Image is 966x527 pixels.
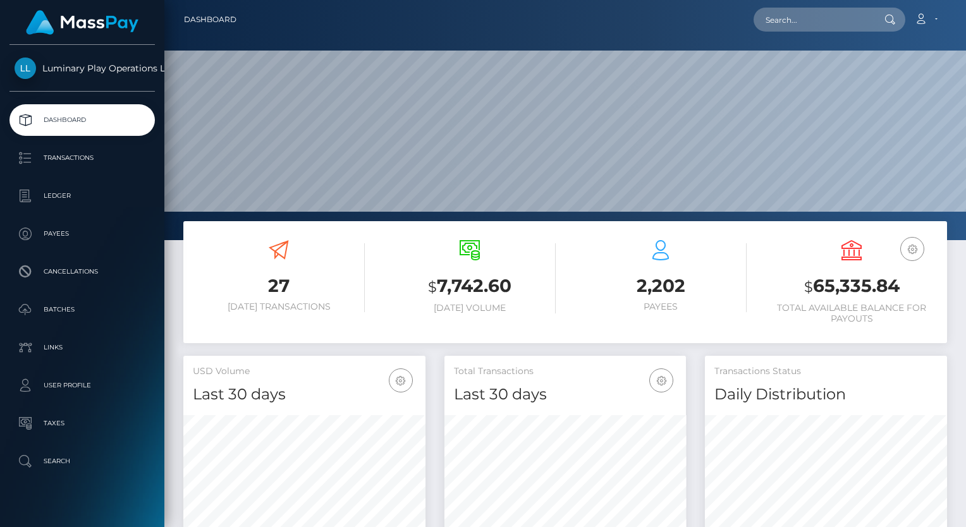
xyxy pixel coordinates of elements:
[9,294,155,325] a: Batches
[384,303,556,313] h6: [DATE] Volume
[15,58,36,79] img: Luminary Play Operations Limited
[15,338,150,357] p: Links
[26,10,138,35] img: MassPay Logo
[9,104,155,136] a: Dashboard
[804,278,813,296] small: $
[454,384,677,406] h4: Last 30 days
[193,384,416,406] h4: Last 30 days
[754,8,872,32] input: Search...
[766,303,938,324] h6: Total Available Balance for Payouts
[9,256,155,288] a: Cancellations
[193,274,365,298] h3: 27
[15,111,150,130] p: Dashboard
[15,452,150,471] p: Search
[575,274,747,298] h3: 2,202
[15,224,150,243] p: Payees
[714,384,938,406] h4: Daily Distribution
[9,218,155,250] a: Payees
[193,301,365,312] h6: [DATE] Transactions
[184,6,236,33] a: Dashboard
[15,148,150,167] p: Transactions
[714,365,938,378] h5: Transactions Status
[9,332,155,363] a: Links
[454,365,677,378] h5: Total Transactions
[9,63,155,74] span: Luminary Play Operations Limited
[193,365,416,378] h5: USD Volume
[15,414,150,433] p: Taxes
[384,274,556,300] h3: 7,742.60
[15,262,150,281] p: Cancellations
[9,142,155,174] a: Transactions
[15,376,150,395] p: User Profile
[9,180,155,212] a: Ledger
[9,408,155,439] a: Taxes
[428,278,437,296] small: $
[9,445,155,477] a: Search
[575,301,747,312] h6: Payees
[766,274,938,300] h3: 65,335.84
[15,300,150,319] p: Batches
[9,370,155,401] a: User Profile
[15,186,150,205] p: Ledger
